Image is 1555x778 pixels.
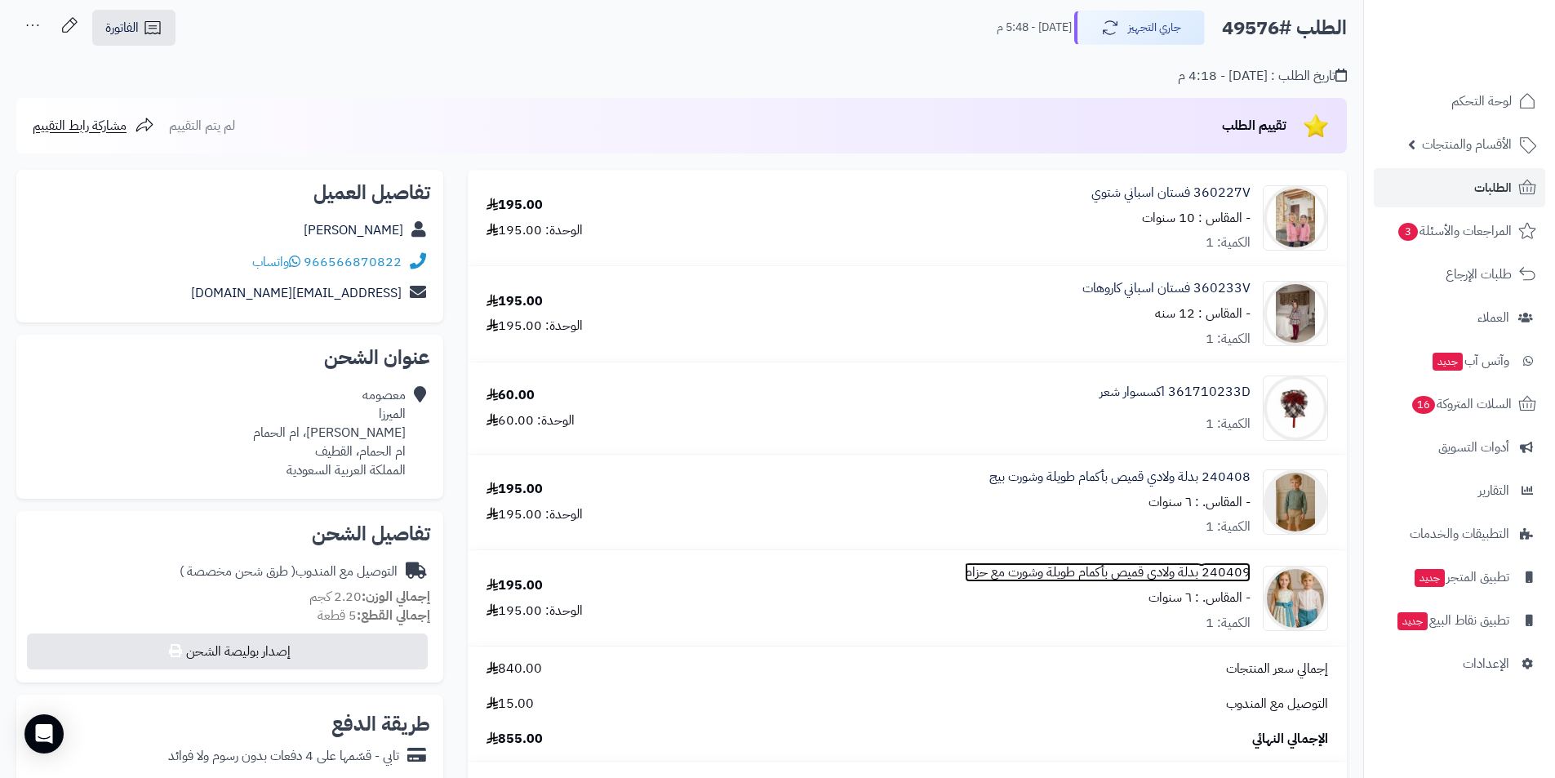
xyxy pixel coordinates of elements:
a: وآتس آبجديد [1374,341,1545,380]
span: تطبيق المتجر [1413,566,1509,589]
span: الإجمالي النهائي [1252,730,1328,749]
div: تابي - قسّمها على 4 دفعات بدون رسوم ولا فوائد [168,747,399,766]
img: 1747237745-file_00000000a99861f7a6bf8e8845383755-90x90.png [1264,469,1327,535]
span: وآتس آب [1431,349,1509,372]
div: 195.00 [486,292,543,311]
span: الطلبات [1474,176,1512,199]
div: تاريخ الطلب : [DATE] - 4:18 م [1178,67,1347,86]
h2: طريقة الدفع [331,714,430,734]
span: تطبيق نقاط البيع [1396,609,1509,632]
h2: تفاصيل الشحن [29,524,430,544]
div: الوحدة: 195.00 [486,317,583,336]
img: 1731065321-1710%20233%20D-90x90.JPG [1264,376,1327,441]
span: طلبات الإرجاع [1446,263,1512,286]
span: جديد [1415,569,1445,587]
a: المراجعات والأسئلة3 [1374,211,1545,251]
small: - المقاس. : ٦ سنوات [1148,588,1251,607]
a: [PERSON_NAME] [304,220,403,240]
a: تطبيق المتجرجديد [1374,558,1545,597]
span: الفاتورة [105,18,139,38]
div: الوحدة: 195.00 [486,505,583,524]
div: 60.00 [486,386,535,405]
span: تقييم الطلب [1222,116,1286,136]
a: 966566870822 [304,252,402,272]
div: الوحدة: 195.00 [486,221,583,240]
small: 2.20 كجم [309,587,430,607]
span: ( طرق شحن مخصصة ) [180,562,295,581]
div: الكمية: 1 [1206,518,1251,536]
div: الوحدة: 195.00 [486,602,583,620]
a: 240408 بدلة ولادي قميص بأكمام طويلة وشورت بيج [989,468,1251,487]
span: أدوات التسويق [1438,436,1509,459]
div: الكمية: 1 [1206,614,1251,633]
span: 840.00 [486,660,542,678]
span: التطبيقات والخدمات [1410,522,1509,545]
a: 360233V فستان اسباني كاروهات [1082,279,1251,298]
span: لوحة التحكم [1451,90,1512,113]
span: 15.00 [486,695,534,714]
strong: إجمالي القطع: [357,606,430,625]
img: logo-2.png [1444,42,1539,76]
span: المراجعات والأسئلة [1397,220,1512,242]
a: واتساب [252,252,300,272]
span: 16 [1412,396,1435,414]
small: 5 قطعة [318,606,430,625]
div: الوحدة: 60.00 [486,411,575,430]
a: طلبات الإرجاع [1374,255,1545,294]
span: مشاركة رابط التقييم [33,116,127,136]
h2: الطلب #49576 [1222,11,1347,45]
span: إجمالي سعر المنتجات [1226,660,1328,678]
span: التقارير [1478,479,1509,502]
a: الطلبات [1374,168,1545,207]
div: معصومه الميرزا [PERSON_NAME]، ام الحمام ام الحمام، القطيف المملكة العربية السعودية [253,386,406,479]
button: إصدار بوليصة الشحن [27,634,428,669]
span: السلات المتروكة [1411,393,1512,416]
a: العملاء [1374,298,1545,337]
button: جاري التجهيز [1074,11,1205,45]
small: - المقاس : 10 سنوات [1142,208,1251,228]
div: الكمية: 1 [1206,233,1251,252]
a: 361710233D اكسسوار شعر [1100,383,1251,402]
h2: عنوان الشحن [29,348,430,367]
small: - المقاس : 12 سنه [1155,304,1251,323]
div: 195.00 [486,576,543,595]
span: جديد [1397,612,1428,630]
span: 855.00 [486,730,543,749]
strong: إجمالي الوزن: [362,587,430,607]
span: الإعدادات [1463,652,1509,675]
div: 195.00 [486,480,543,499]
div: 195.00 [486,196,543,215]
a: تطبيق نقاط البيعجديد [1374,601,1545,640]
a: الفاتورة [92,10,175,46]
a: [EMAIL_ADDRESS][DOMAIN_NAME] [191,283,402,303]
span: العملاء [1477,306,1509,329]
small: - المقاس. : ٦ سنوات [1148,492,1251,512]
div: Open Intercom Messenger [24,714,64,754]
span: لم يتم التقييم [169,116,235,136]
div: التوصيل مع المندوب [180,562,398,581]
a: التطبيقات والخدمات [1374,514,1545,553]
small: [DATE] - 5:48 م [997,20,1072,36]
img: 1747395002-IMG-20250514-WA0099-90x90.jpg [1264,566,1327,631]
a: 360227V فستان اسباني شتوي [1091,184,1251,202]
a: التقارير [1374,471,1545,510]
a: مشاركة رابط التقييم [33,116,154,136]
img: 1729348991-_DSC3350zz-90x90.jpg [1264,281,1327,346]
div: الكمية: 1 [1206,330,1251,349]
a: السلات المتروكة16 [1374,385,1545,424]
div: الكمية: 1 [1206,415,1251,433]
a: الإعدادات [1374,644,1545,683]
span: 3 [1398,223,1418,241]
a: 240409 بدلة ولادي قميص بأكمام طويلة وشورت مع حزام [965,563,1251,582]
a: لوحة التحكم [1374,82,1545,121]
span: جديد [1433,353,1463,371]
a: أدوات التسويق [1374,428,1545,467]
span: الأقسام والمنتجات [1422,133,1512,156]
span: التوصيل مع المندوب [1226,695,1328,714]
img: 1729348874-_DSC3058z-90x90.jpg [1264,185,1327,251]
h2: تفاصيل العميل [29,183,430,202]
